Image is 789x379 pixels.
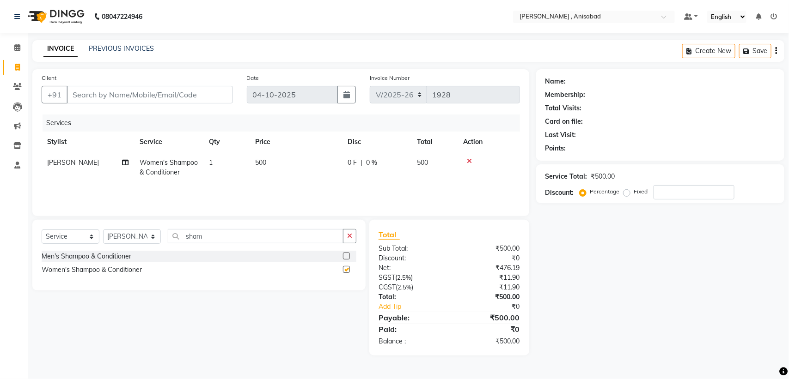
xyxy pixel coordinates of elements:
[42,252,131,261] div: Men's Shampoo & Conditioner
[372,273,449,283] div: ( )
[67,86,233,103] input: Search by Name/Mobile/Email/Code
[449,337,527,346] div: ₹500.00
[372,302,462,312] a: Add Tip
[449,253,527,263] div: ₹0
[397,274,411,281] span: 2.5%
[366,158,377,168] span: 0 %
[43,114,527,132] div: Services
[89,44,154,53] a: PREVIOUS INVOICES
[372,312,449,323] div: Payable:
[372,337,449,346] div: Balance :
[634,187,648,196] label: Fixed
[372,292,449,302] div: Total:
[42,265,142,275] div: Women's Shampoo & Conditioner
[379,273,395,282] span: SGST
[43,41,78,57] a: INVOICE
[372,263,449,273] div: Net:
[370,74,410,82] label: Invoice Number
[134,132,203,152] th: Service
[168,229,343,243] input: Search or Scan
[545,117,583,126] div: Card on file:
[24,4,87,30] img: logo
[449,273,527,283] div: ₹11.90
[449,312,527,323] div: ₹500.00
[417,158,428,167] span: 500
[545,172,587,181] div: Service Total:
[379,230,400,240] span: Total
[247,74,259,82] label: Date
[591,172,615,181] div: ₹500.00
[361,158,362,168] span: |
[372,283,449,292] div: ( )
[462,302,527,312] div: ₹0
[545,188,574,198] div: Discount:
[449,283,527,292] div: ₹11.90
[255,158,266,167] span: 500
[590,187,620,196] label: Percentage
[47,158,99,167] span: [PERSON_NAME]
[449,292,527,302] div: ₹500.00
[42,86,67,103] button: +91
[140,158,198,176] span: Women's Shampoo & Conditioner
[379,283,396,291] span: CGST
[545,103,582,113] div: Total Visits:
[42,74,56,82] label: Client
[250,132,342,152] th: Price
[398,283,411,291] span: 2.5%
[411,132,458,152] th: Total
[458,132,520,152] th: Action
[739,44,771,58] button: Save
[42,132,134,152] th: Stylist
[372,253,449,263] div: Discount:
[449,244,527,253] div: ₹500.00
[102,4,142,30] b: 08047224946
[545,90,586,100] div: Membership:
[372,244,449,253] div: Sub Total:
[545,77,566,86] div: Name:
[203,132,250,152] th: Qty
[348,158,357,168] span: 0 F
[372,324,449,335] div: Paid:
[449,263,527,273] div: ₹476.19
[545,144,566,153] div: Points:
[449,324,527,335] div: ₹0
[342,132,411,152] th: Disc
[545,130,576,140] div: Last Visit:
[682,44,735,58] button: Create New
[209,158,213,167] span: 1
